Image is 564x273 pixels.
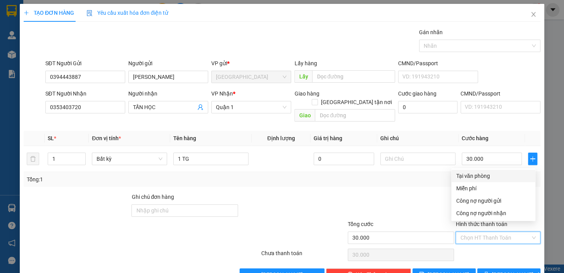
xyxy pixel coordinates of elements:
span: Lấy hàng [294,60,317,66]
div: Chưa thanh toán [260,249,347,263]
span: SL [48,135,54,141]
input: Dọc đường [315,109,395,122]
button: delete [27,153,39,165]
div: VP gửi [211,59,291,68]
div: Người gửi [128,59,208,68]
span: Tổng cước [348,221,373,227]
label: Gán nhãn [419,29,443,35]
div: Cước gửi hàng sẽ được ghi vào công nợ của người gửi [451,195,535,207]
div: SĐT Người Gửi [45,59,125,68]
label: Cước giao hàng [398,90,436,97]
div: Người nhận [128,89,208,98]
label: Hình thức thanh toán [455,221,507,227]
div: Miễn phí [456,184,531,193]
div: CMND/Passport [461,89,540,98]
span: Cước hàng [462,135,488,141]
span: TẠO ĐƠN HÀNG [24,10,74,16]
input: Dọc đường [312,70,395,83]
input: VD: Bàn, Ghế [173,153,248,165]
input: 0 [314,153,374,165]
span: Tên hàng [173,135,196,141]
span: Đơn vị tính [92,135,121,141]
span: Bất kỳ [97,153,162,165]
input: Ghi Chú [380,153,455,165]
span: Định lượng [267,135,295,141]
label: Ghi chú đơn hàng [131,194,174,200]
span: user-add [197,104,204,110]
button: plus [528,153,537,165]
span: plus [528,156,537,162]
input: Cước giao hàng [398,101,457,113]
div: Công nợ người nhận [456,209,531,217]
div: Cước gửi hàng sẽ được ghi vào công nợ của người nhận [451,207,535,219]
div: SĐT Người Nhận [45,89,125,98]
span: Ninh Hòa [216,71,286,83]
div: Tại văn phòng [456,172,531,180]
span: Giá trị hàng [314,135,342,141]
span: Quận 1 [216,101,286,113]
button: Close [523,4,544,26]
th: Ghi chú [377,131,459,146]
div: CMND/Passport [398,59,478,68]
img: icon [86,10,93,16]
span: [GEOGRAPHIC_DATA] tận nơi [318,98,395,106]
span: Yêu cầu xuất hóa đơn điện tử [86,10,168,16]
span: Lấy [294,70,312,83]
input: Ghi chú đơn hàng [131,204,238,217]
div: Công nợ người gửi [456,196,531,205]
span: Giao hàng [294,90,319,97]
span: plus [24,10,29,16]
span: close [530,11,536,17]
div: Tổng: 1 [27,175,218,184]
span: VP Nhận [211,90,233,97]
span: Giao [294,109,315,122]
